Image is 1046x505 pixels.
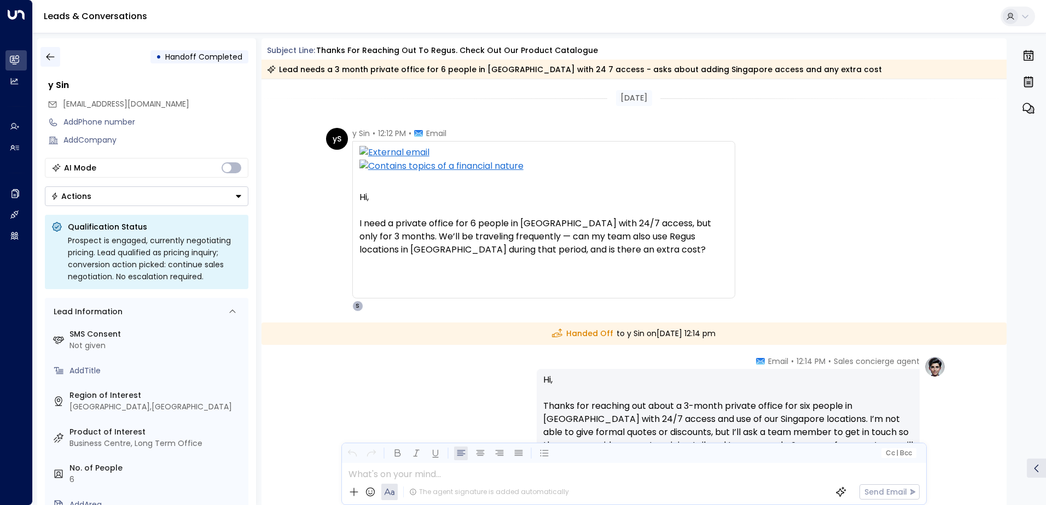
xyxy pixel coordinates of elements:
[316,45,598,56] div: Thanks for reaching out to Regus. Check out our product catalogue
[896,449,898,457] span: |
[267,64,882,75] div: Lead needs a 3 month private office for 6 people in [GEOGRAPHIC_DATA] with 24 7 access - asks abo...
[69,474,244,485] div: 6
[791,356,794,367] span: •
[409,487,569,497] div: The agent signature is added automatically
[63,98,189,109] span: [EMAIL_ADDRESS][DOMAIN_NAME]
[267,45,315,56] span: Subject Line:
[373,128,375,139] span: •
[352,128,370,139] span: y Sin
[69,401,244,413] div: [GEOGRAPHIC_DATA],[GEOGRAPHIC_DATA]
[834,356,920,367] span: Sales concierge agent
[64,162,96,173] div: AI Mode
[48,79,248,92] div: y Sin
[885,449,911,457] span: Cc Bcc
[359,146,728,160] img: External email
[69,340,244,351] div: Not given
[69,390,244,401] label: Region of Interest
[165,51,242,62] span: Handoff Completed
[352,301,363,312] div: S
[69,438,244,449] div: Business Centre, Long Term Office
[44,10,147,22] a: Leads & Conversations
[359,191,728,256] div: Hi, I need a private office for 6 people in [GEOGRAPHIC_DATA] with 24/7 access, but only for 3 mo...
[69,462,244,474] label: No. of People
[797,356,826,367] span: 12:14 PM
[409,128,411,139] span: •
[63,98,189,110] span: ysin29108@gmail.com
[50,306,123,318] div: Lead Information
[378,128,406,139] span: 12:12 PM
[68,234,242,283] div: Prospect is engaged, currently negotiating pricing. Lead qualified as pricing inquiry; conversion...
[68,221,242,232] p: Qualification Status
[156,47,161,67] div: •
[69,365,244,377] div: AddTitle
[63,134,248,146] div: AddCompany
[326,128,348,150] div: yS
[45,186,248,206] button: Actions
[828,356,831,367] span: •
[881,448,916,459] button: Cc|Bcc
[51,191,91,201] div: Actions
[768,356,788,367] span: Email
[69,328,244,340] label: SMS Consent
[364,447,378,460] button: Redo
[359,160,728,173] img: Contains topics of a financial nature
[63,116,248,128] div: AddPhone number
[45,186,248,206] div: Button group with a nested menu
[345,447,359,460] button: Undo
[69,426,244,438] label: Product of Interest
[616,90,652,106] div: [DATE]
[543,373,913,478] p: Hi, Thanks for reaching out about a 3-month private office for six people in [GEOGRAPHIC_DATA] wi...
[261,322,1007,345] div: to y Sin on [DATE] 12:14 pm
[552,328,613,339] span: Handed Off
[426,128,446,139] span: Email
[924,356,946,378] img: profile-logo.png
